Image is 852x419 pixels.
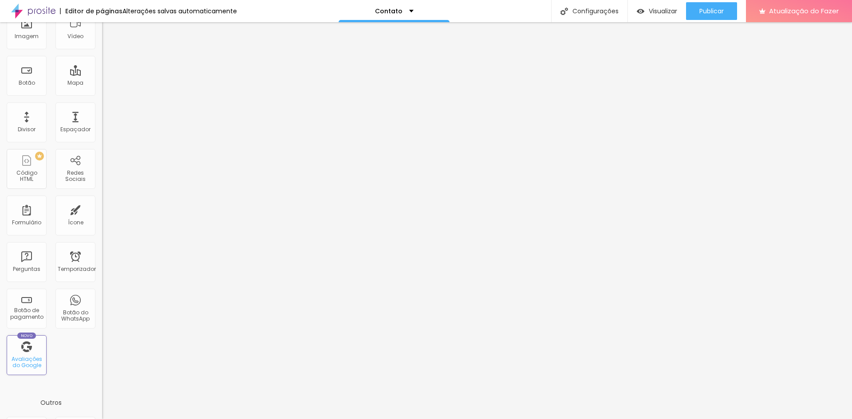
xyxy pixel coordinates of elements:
font: Botão de pagamento [10,306,43,320]
font: Formulário [12,219,41,226]
font: Temporizador [58,265,96,273]
img: view-1.svg [637,8,644,15]
font: Alterações salvas automaticamente [122,7,237,16]
font: Divisor [18,125,35,133]
font: Código HTML [16,169,37,183]
font: Botão [19,79,35,86]
font: Contato [375,7,402,16]
button: Visualizar [628,2,686,20]
font: Imagem [15,32,39,40]
font: Perguntas [13,265,40,273]
button: Publicar [686,2,737,20]
font: Configurações [572,7,619,16]
font: Visualizar [649,7,677,16]
font: Mapa [67,79,83,86]
img: Ícone [560,8,568,15]
font: Editor de páginas [65,7,122,16]
font: Novo [21,333,33,338]
font: Redes Sociais [65,169,86,183]
font: Avaliações do Google [12,355,42,369]
font: Espaçador [60,125,91,133]
font: Botão do WhatsApp [61,309,90,322]
iframe: Editor [102,22,852,419]
font: Publicar [699,7,724,16]
font: Vídeo [67,32,83,40]
font: Outros [40,398,62,407]
font: Ícone [68,219,83,226]
font: Atualização do Fazer [769,6,839,16]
